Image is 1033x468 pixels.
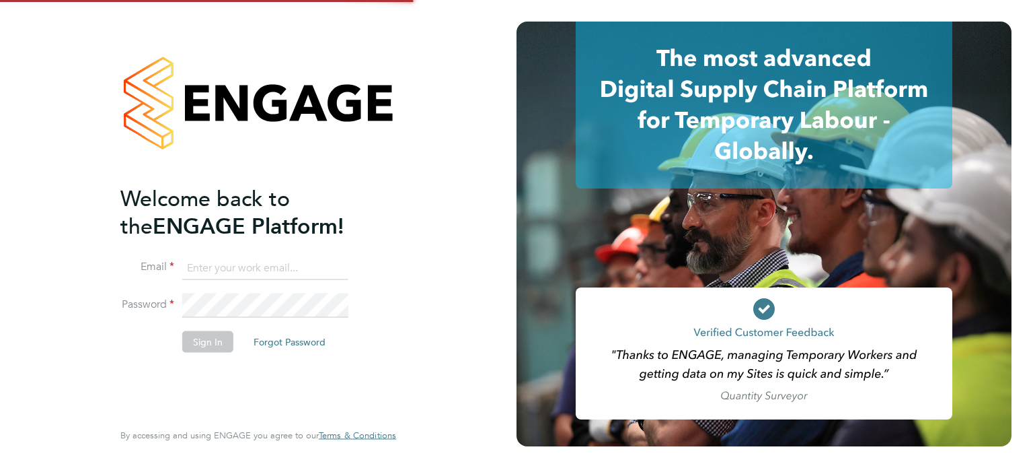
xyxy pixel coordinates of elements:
[243,331,336,353] button: Forgot Password
[120,185,383,240] h2: ENGAGE Platform!
[182,256,348,280] input: Enter your work email...
[120,430,396,441] span: By accessing and using ENGAGE you agree to our
[120,298,174,312] label: Password
[182,331,233,353] button: Sign In
[120,185,290,239] span: Welcome back to the
[319,430,396,441] span: Terms & Conditions
[319,430,396,441] a: Terms & Conditions
[120,260,174,274] label: Email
